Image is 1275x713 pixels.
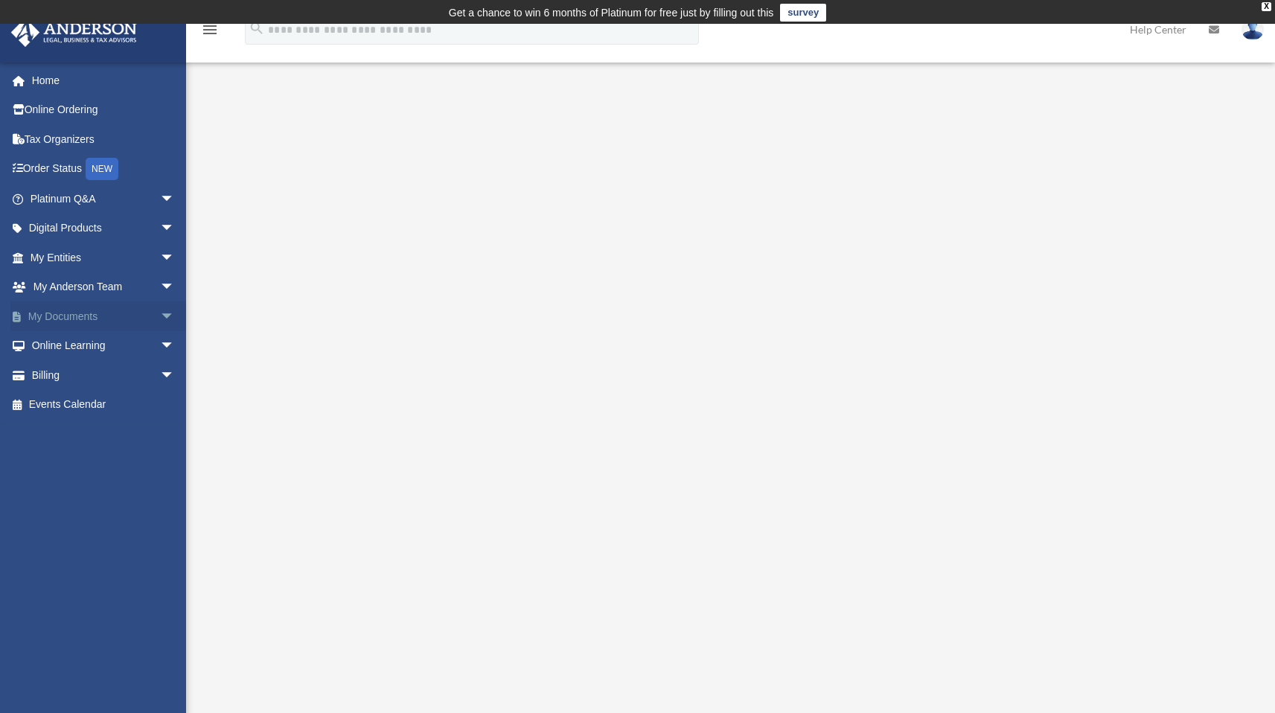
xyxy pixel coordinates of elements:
[10,95,197,125] a: Online Ordering
[160,272,190,303] span: arrow_drop_down
[249,20,265,36] i: search
[10,272,197,302] a: My Anderson Teamarrow_drop_down
[1262,2,1271,11] div: close
[201,21,219,39] i: menu
[10,184,197,214] a: Platinum Q&Aarrow_drop_down
[10,65,197,95] a: Home
[86,158,118,180] div: NEW
[10,301,197,331] a: My Documentsarrow_drop_down
[10,360,197,390] a: Billingarrow_drop_down
[10,390,197,420] a: Events Calendar
[160,331,190,362] span: arrow_drop_down
[10,214,197,243] a: Digital Productsarrow_drop_down
[10,331,197,361] a: Online Learningarrow_drop_down
[7,18,141,47] img: Anderson Advisors Platinum Portal
[160,360,190,391] span: arrow_drop_down
[780,4,826,22] a: survey
[10,124,197,154] a: Tax Organizers
[201,26,219,39] a: menu
[1242,19,1264,40] img: User Pic
[160,243,190,273] span: arrow_drop_down
[160,301,190,332] span: arrow_drop_down
[10,154,197,185] a: Order StatusNEW
[10,243,197,272] a: My Entitiesarrow_drop_down
[160,214,190,244] span: arrow_drop_down
[160,184,190,214] span: arrow_drop_down
[449,4,774,22] div: Get a chance to win 6 months of Platinum for free just by filling out this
